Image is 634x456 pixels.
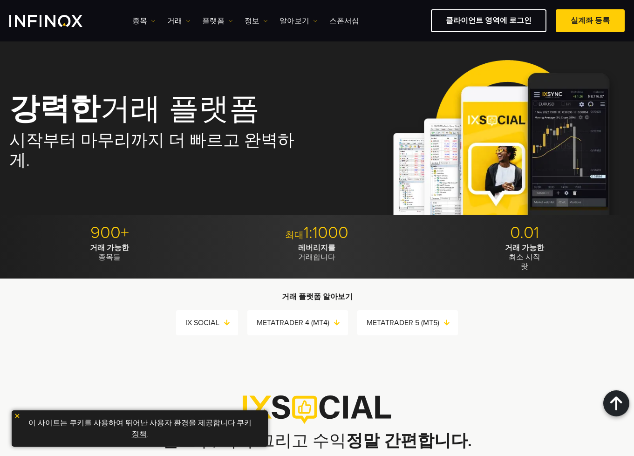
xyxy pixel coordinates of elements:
[257,316,348,329] a: METATRADER 4 (MT4)
[14,413,20,419] img: yellow close icon
[285,230,304,241] span: 최대
[346,431,472,451] strong: 정말 간편합니다.
[424,243,625,271] p: 최소 시작 랏
[9,130,305,171] h2: 시작부터 마무리까지 더 빠르고 완벽하게.
[16,415,263,442] p: 이 사이트는 쿠키를 사용하여 뛰어난 사용자 환경을 제공합니다. .
[329,15,359,27] a: 스폰서십
[90,243,129,252] strong: 거래 가능한
[9,91,100,128] strong: 강력한
[217,243,417,262] p: 거래합니다
[431,9,546,32] a: 클라이언트 영역에 로그인
[556,9,625,32] a: 실계좌 등록
[9,94,305,125] h1: 거래 플랫폼
[243,395,391,423] img: IX Social
[9,243,210,262] p: 종목들
[298,243,335,252] strong: 레버리지를
[132,15,156,27] a: 종목
[505,243,544,252] strong: 거래 가능한
[202,15,233,27] a: 플랫폼
[424,223,625,243] p: 0.01
[167,15,191,27] a: 거래
[245,15,268,27] a: 정보
[9,223,210,243] p: 900+
[9,15,104,27] a: INFINOX Logo
[282,292,353,301] strong: 거래 플랫폼 알아보기
[367,316,458,329] a: METATRADER 5 (MT5)
[9,431,625,451] h2: 팔로우, 복사 그리고 수익
[280,15,318,27] a: 알아보기
[217,223,417,243] p: 1:1000
[185,316,238,329] a: IX SOCIAL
